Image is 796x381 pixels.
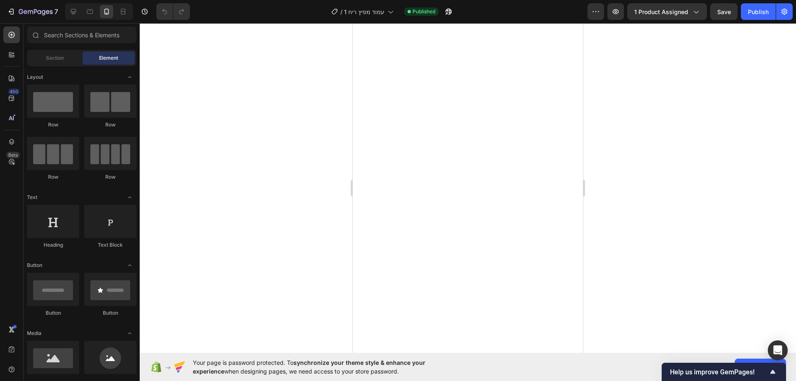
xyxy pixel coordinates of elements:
div: Button [84,309,136,317]
span: synchronize your theme style & enhance your experience [193,359,425,375]
span: 1 product assigned [634,7,688,16]
span: Toggle open [123,70,136,84]
div: Beta [6,152,20,158]
div: Open Intercom Messenger [768,340,788,360]
span: Save [717,8,731,15]
div: Text Block [84,241,136,249]
span: Published [413,8,435,15]
div: Publish [748,7,769,16]
span: Your page is password protected. To when designing pages, we need access to your store password. [193,358,458,376]
span: Layout [27,73,43,81]
div: Row [84,121,136,129]
input: Search Sections & Elements [27,27,136,43]
div: Row [84,173,136,181]
iframe: Design area [353,23,583,353]
div: Row [27,121,79,129]
span: Help us improve GemPages! [670,368,768,376]
span: Toggle open [123,191,136,204]
span: Element [99,54,118,62]
span: Toggle open [123,327,136,340]
button: Save [710,3,738,20]
div: Heading [27,241,79,249]
span: Media [27,330,41,337]
button: Allow access [735,359,786,375]
span: Text [27,194,37,201]
span: עמוד מפיץ ריח 1 [344,7,384,16]
button: Show survey - Help us improve GemPages! [670,367,778,377]
button: 1 product assigned [627,3,707,20]
div: Undo/Redo [156,3,190,20]
span: Button [27,262,42,269]
div: Row [27,173,79,181]
p: 7 [54,7,58,17]
span: Section [46,54,64,62]
button: Publish [741,3,776,20]
button: 7 [3,3,62,20]
span: Toggle open [123,259,136,272]
span: / [340,7,342,16]
div: Button [27,309,79,317]
div: 450 [8,88,20,95]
